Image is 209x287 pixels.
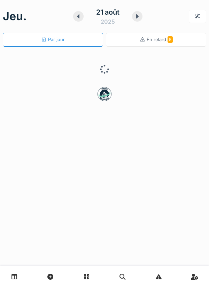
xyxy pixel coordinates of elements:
h1: jeu. [3,10,27,23]
div: 2025 [101,17,115,26]
div: Par jour [41,36,65,43]
span: En retard [147,37,173,42]
div: 21 août [96,7,119,17]
img: badge-BVDL4wpA.svg [98,87,111,101]
span: 5 [168,36,173,43]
